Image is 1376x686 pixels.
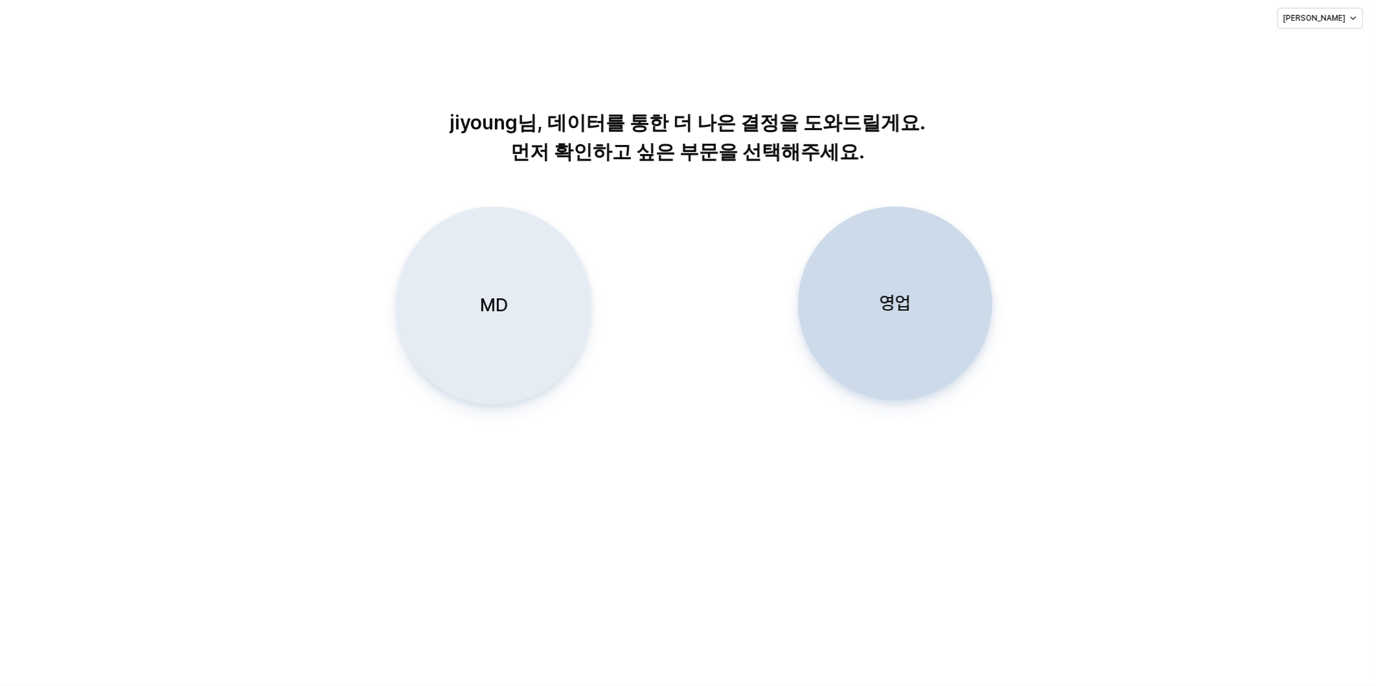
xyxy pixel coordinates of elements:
[357,108,1018,166] p: jiyoung님, 데이터를 통한 더 나은 결정을 도와드릴게요. 먼저 확인하고 싶은 부문을 선택해주세요.
[798,206,992,401] button: 영업
[1283,13,1346,23] p: [PERSON_NAME]
[1278,8,1363,28] button: [PERSON_NAME]
[479,293,507,317] p: MD
[880,291,911,315] p: 영업
[396,206,591,404] button: MD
